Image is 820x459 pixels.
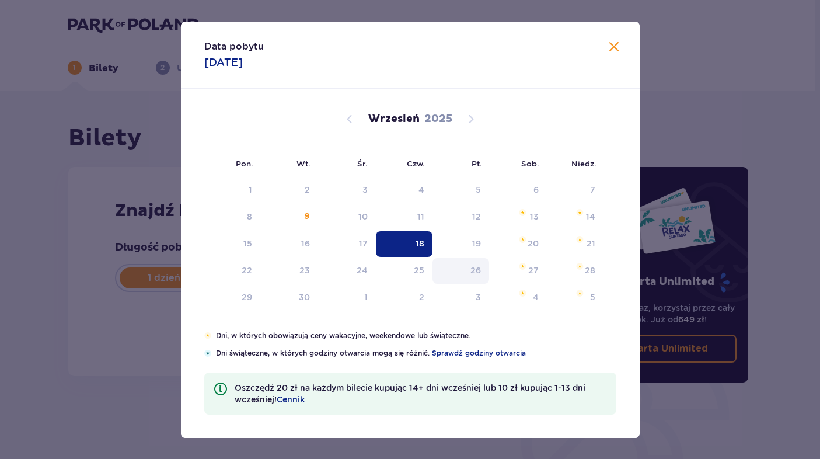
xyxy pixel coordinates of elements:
[260,231,318,257] td: wtorek, 16 września 2025
[376,204,432,230] td: czwartek, 11 września 2025
[521,159,539,168] small: Sob.
[533,291,539,303] div: 4
[357,265,368,276] div: 24
[362,184,368,196] div: 3
[299,265,310,276] div: 23
[528,265,539,276] div: 27
[528,238,539,249] div: 20
[204,178,261,203] td: Not available. poniedziałek, 1 września 2025
[472,211,481,222] div: 12
[416,238,424,249] div: 18
[571,159,596,168] small: Niedz.
[476,291,481,303] div: 3
[204,285,261,311] td: poniedziałek, 29 września 2025
[260,285,318,311] td: wtorek, 30 września 2025
[243,238,252,249] div: 15
[376,258,432,284] td: czwartek, 25 września 2025
[472,159,482,168] small: Pt.
[260,204,318,230] td: wtorek, 9 września 2025
[242,291,252,303] div: 29
[301,238,310,249] div: 16
[204,231,261,257] td: poniedziałek, 15 września 2025
[418,184,424,196] div: 4
[216,348,616,359] p: Dni świąteczne, w których godziny otwarcia mogą się różnić.
[247,211,252,222] div: 8
[181,89,640,331] div: Calendar
[432,204,489,230] td: piątek, 12 września 2025
[489,285,547,311] td: sobota, 4 października 2025
[204,258,261,284] td: poniedziałek, 22 września 2025
[236,159,253,168] small: Pon.
[359,238,368,249] div: 17
[547,231,603,257] td: niedziela, 21 września 2025
[318,258,376,284] td: środa, 24 września 2025
[470,265,481,276] div: 26
[547,178,603,203] td: Not available. niedziela, 7 września 2025
[260,258,318,284] td: wtorek, 23 września 2025
[419,291,424,303] div: 2
[304,211,310,222] div: 9
[489,258,547,284] td: sobota, 27 września 2025
[489,178,547,203] td: Not available. sobota, 6 września 2025
[432,231,489,257] td: piątek, 19 września 2025
[472,238,481,249] div: 19
[530,211,539,222] div: 13
[376,231,432,257] td: Selected. czwartek, 18 września 2025
[414,265,424,276] div: 25
[357,159,368,168] small: Śr.
[547,258,603,284] td: niedziela, 28 września 2025
[407,159,425,168] small: Czw.
[432,258,489,284] td: piątek, 26 września 2025
[376,178,432,203] td: Not available. czwartek, 4 września 2025
[547,204,603,230] td: niedziela, 14 września 2025
[260,178,318,203] td: Not available. wtorek, 2 września 2025
[432,285,489,311] td: piątek, 3 października 2025
[476,184,481,196] div: 5
[242,265,252,276] div: 22
[417,211,424,222] div: 11
[318,285,376,311] td: środa, 1 października 2025
[318,178,376,203] td: Not available. środa, 3 września 2025
[432,178,489,203] td: Not available. piątek, 5 września 2025
[547,285,603,311] td: niedziela, 5 października 2025
[364,291,368,303] div: 1
[533,184,539,196] div: 6
[489,231,547,257] td: sobota, 20 września 2025
[358,211,368,222] div: 10
[296,159,310,168] small: Wt.
[216,331,616,341] p: Dni, w których obowiązują ceny wakacyjne, weekendowe lub świąteczne.
[305,184,310,196] div: 2
[299,291,310,303] div: 30
[318,231,376,257] td: środa, 17 września 2025
[376,285,432,311] td: czwartek, 2 października 2025
[249,184,252,196] div: 1
[432,348,526,359] a: Sprawdź godziny otwarcia
[204,204,261,230] td: Not available. poniedziałek, 8 września 2025
[489,204,547,230] td: sobota, 13 września 2025
[318,204,376,230] td: środa, 10 września 2025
